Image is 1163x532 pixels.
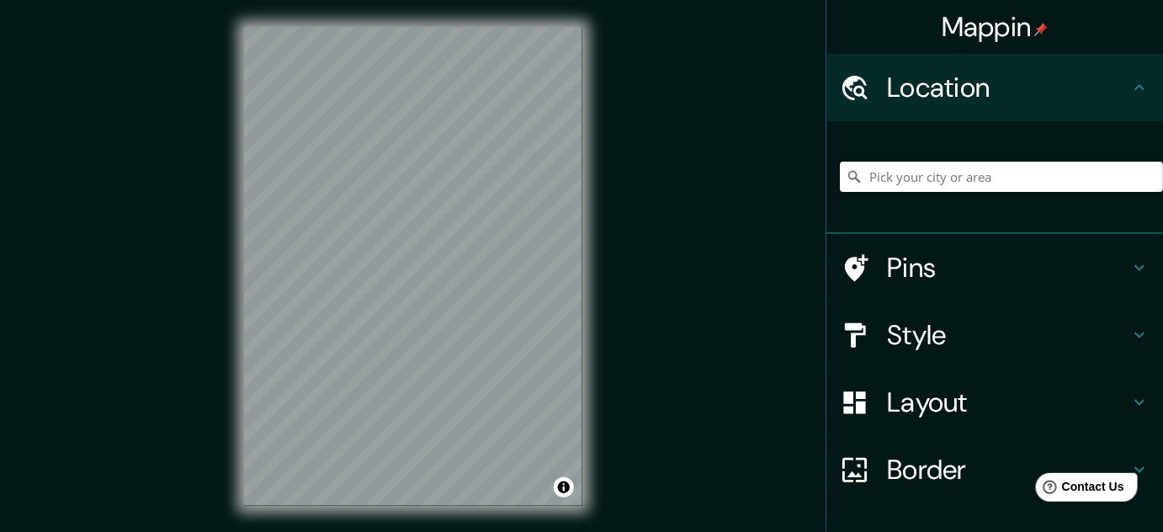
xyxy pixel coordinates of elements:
[554,477,574,497] button: Toggle attribution
[826,234,1163,301] div: Pins
[887,251,1129,285] h4: Pins
[887,71,1129,104] h4: Location
[887,453,1129,487] h4: Border
[840,162,1163,192] input: Pick your city or area
[1013,466,1144,513] iframe: Help widget launcher
[887,386,1129,419] h4: Layout
[826,436,1163,503] div: Border
[1034,23,1048,36] img: pin-icon.png
[826,369,1163,436] div: Layout
[942,10,1049,44] h4: Mappin
[826,301,1163,369] div: Style
[887,318,1129,352] h4: Style
[244,27,582,506] canvas: Map
[826,54,1163,121] div: Location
